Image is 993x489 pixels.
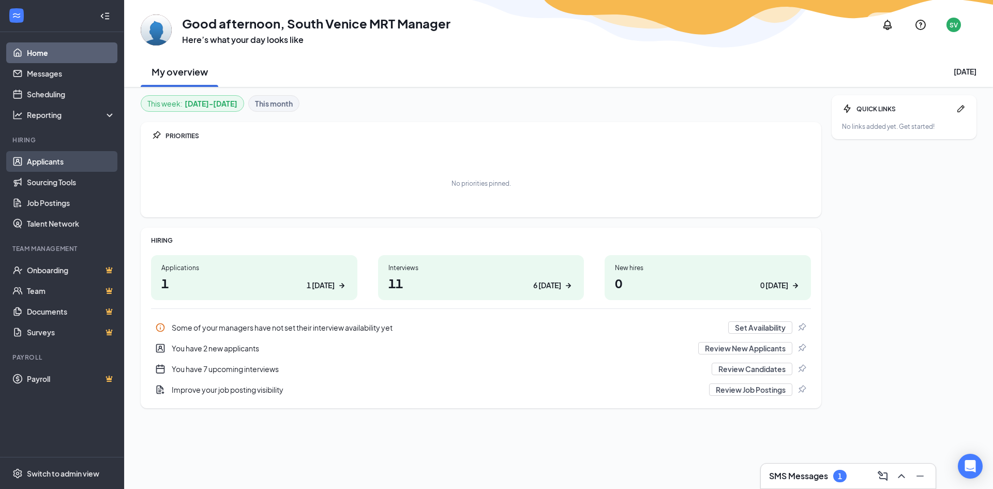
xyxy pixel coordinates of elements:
[769,470,828,482] h3: SMS Messages
[874,468,890,484] button: ComposeMessage
[155,364,165,374] svg: CalendarNew
[27,260,115,280] a: OnboardingCrown
[141,14,172,46] img: South Venice MRT Manager
[155,343,165,353] svg: UserEntity
[881,19,894,31] svg: Notifications
[914,470,926,482] svg: Minimize
[956,103,966,114] svg: Pen
[185,98,237,109] b: [DATE] - [DATE]
[151,379,811,400] a: DocumentAddImprove your job posting visibilityReview Job PostingsPin
[182,14,450,32] h1: Good afternoon, South Venice MRT Manager
[698,342,792,354] button: Review New Applicants
[728,321,792,334] button: Set Availability
[151,317,811,338] a: InfoSome of your managers have not set their interview availability yetSet AvailabilityPin
[27,213,115,234] a: Talent Network
[151,359,811,379] div: You have 7 upcoming interviews
[911,468,927,484] button: Minimize
[796,384,807,395] svg: Pin
[709,383,792,396] button: Review Job Postings
[388,263,574,272] div: Interviews
[27,368,115,389] a: PayrollCrown
[950,21,958,29] div: SV
[12,353,113,362] div: Payroll
[151,255,357,300] a: Applications11 [DATE]ArrowRight
[533,280,561,291] div: 6 [DATE]
[255,98,293,109] b: This month
[892,468,909,484] button: ChevronUp
[165,131,811,140] div: PRIORITIES
[155,384,165,395] svg: DocumentAdd
[27,110,116,120] div: Reporting
[151,130,161,141] svg: Pin
[856,105,952,113] div: QUICK LINKS
[388,274,574,292] h1: 11
[151,379,811,400] div: Improve your job posting visibility
[27,280,115,301] a: TeamCrown
[161,274,347,292] h1: 1
[152,65,208,78] h2: My overview
[760,280,788,291] div: 0 [DATE]
[151,338,811,359] div: You have 2 new applicants
[27,468,99,479] div: Switch to admin view
[895,470,908,482] svg: ChevronUp
[182,34,450,46] h3: Here’s what your day looks like
[605,255,811,300] a: New hires00 [DATE]ArrowRight
[790,280,801,291] svg: ArrowRight
[172,384,703,395] div: Improve your job posting visibility
[151,236,811,245] div: HIRING
[27,84,115,105] a: Scheduling
[12,110,23,120] svg: Analysis
[155,322,165,333] svg: Info
[11,10,22,21] svg: WorkstreamLogo
[838,472,842,481] div: 1
[958,454,983,479] div: Open Intercom Messenger
[615,274,801,292] h1: 0
[151,338,811,359] a: UserEntityYou have 2 new applicantsReview New ApplicantsPin
[12,244,113,253] div: Team Management
[27,192,115,213] a: Job Postings
[337,280,347,291] svg: ArrowRight
[563,280,574,291] svg: ArrowRight
[27,151,115,172] a: Applicants
[172,364,705,374] div: You have 7 upcoming interviews
[954,66,976,77] div: [DATE]
[12,136,113,144] div: Hiring
[27,172,115,192] a: Sourcing Tools
[452,179,511,188] div: No priorities pinned.
[172,322,722,333] div: Some of your managers have not set their interview availability yet
[12,468,23,479] svg: Settings
[615,263,801,272] div: New hires
[842,103,852,114] svg: Bolt
[914,19,927,31] svg: QuestionInfo
[378,255,584,300] a: Interviews116 [DATE]ArrowRight
[100,11,110,21] svg: Collapse
[27,301,115,322] a: DocumentsCrown
[796,364,807,374] svg: Pin
[151,317,811,338] div: Some of your managers have not set their interview availability yet
[712,363,792,375] button: Review Candidates
[27,63,115,84] a: Messages
[877,470,889,482] svg: ComposeMessage
[27,322,115,343] a: SurveysCrown
[796,343,807,353] svg: Pin
[27,42,115,63] a: Home
[147,98,237,109] div: This week :
[151,359,811,379] a: CalendarNewYou have 7 upcoming interviewsReview CandidatesPin
[842,122,966,131] div: No links added yet. Get started!
[172,343,692,353] div: You have 2 new applicants
[796,322,807,333] svg: Pin
[161,263,347,272] div: Applications
[307,280,335,291] div: 1 [DATE]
